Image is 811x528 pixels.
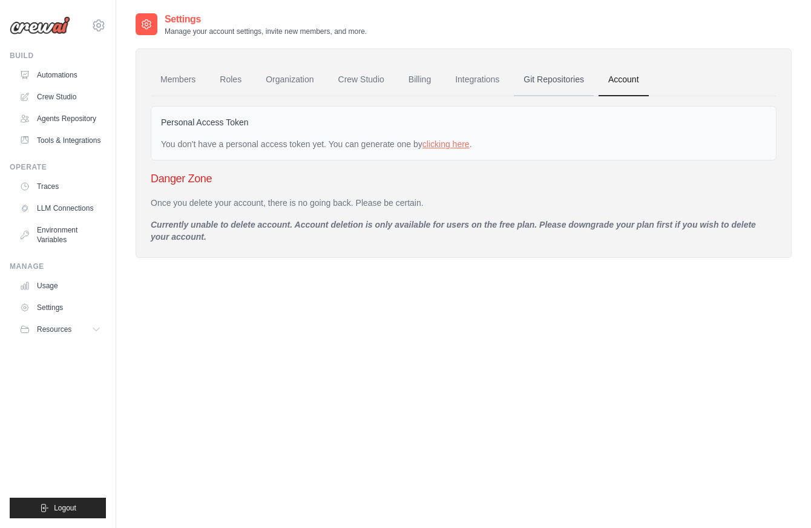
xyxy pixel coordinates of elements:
div: Operate [10,162,106,172]
a: Crew Studio [329,64,394,96]
div: Build [10,51,106,61]
a: Git Repositories [514,64,594,96]
a: Members [151,64,205,96]
div: Manage [10,262,106,271]
p: Manage your account settings, invite new members, and more. [165,27,367,36]
a: Automations [15,65,106,85]
div: You don't have a personal access token yet. You can generate one by . [161,138,766,150]
a: Traces [15,177,106,196]
img: Logo [10,16,70,35]
label: Personal Access Token [161,116,249,128]
a: Account [599,64,649,96]
p: Currently unable to delete account. Account deletion is only available for users on the free plan... [151,219,777,243]
a: Settings [15,298,106,317]
a: Environment Variables [15,220,106,249]
button: Logout [10,498,106,518]
span: Logout [54,503,76,513]
a: LLM Connections [15,199,106,218]
h2: Settings [165,12,367,27]
a: Integrations [445,64,509,96]
a: clicking here [422,139,470,149]
a: Crew Studio [15,87,106,107]
a: Agents Repository [15,109,106,128]
span: Resources [37,325,71,334]
a: Roles [210,64,251,96]
a: Tools & Integrations [15,131,106,150]
a: Billing [399,64,441,96]
a: Organization [256,64,323,96]
p: Once you delete your account, there is no going back. Please be certain. [151,197,777,209]
h3: Danger Zone [151,170,777,187]
button: Resources [15,320,106,339]
a: Usage [15,276,106,295]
